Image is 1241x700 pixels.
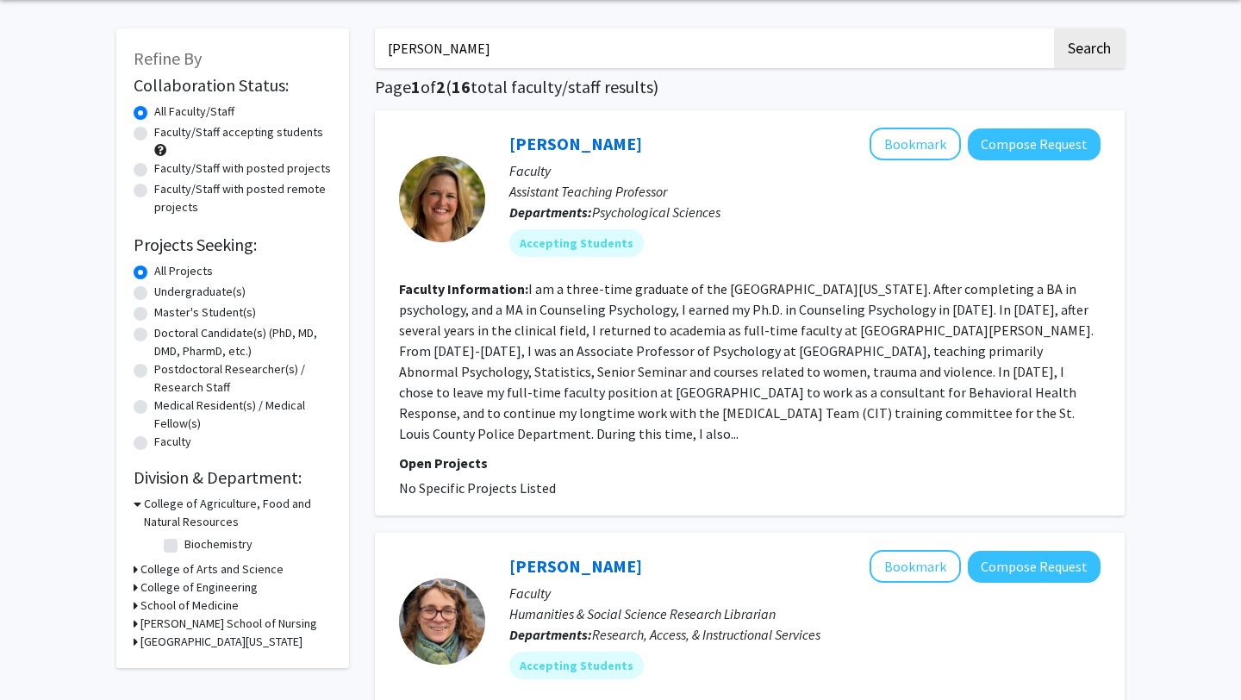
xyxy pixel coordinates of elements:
[134,467,332,488] h2: Division & Department:
[870,128,961,160] button: Add Carrie Ellis-Kalton to Bookmarks
[154,324,332,360] label: Doctoral Candidate(s) (PhD, MD, DMD, PharmD, etc.)
[436,76,446,97] span: 2
[154,303,256,322] label: Master's Student(s)
[968,128,1101,160] button: Compose Request to Carrie Ellis-Kalton
[509,652,644,679] mat-chip: Accepting Students
[140,633,302,651] h3: [GEOGRAPHIC_DATA][US_STATE]
[154,397,332,433] label: Medical Resident(s) / Medical Fellow(s)
[154,433,191,451] label: Faculty
[375,28,1051,68] input: Search Keywords
[144,495,332,531] h3: College of Agriculture, Food and Natural Resources
[375,77,1125,97] h1: Page of ( total faculty/staff results)
[134,234,332,255] h2: Projects Seeking:
[140,615,317,633] h3: [PERSON_NAME] School of Nursing
[140,578,258,597] h3: College of Engineering
[140,560,284,578] h3: College of Arts and Science
[154,123,323,141] label: Faculty/Staff accepting students
[154,180,332,216] label: Faculty/Staff with posted remote projects
[134,75,332,96] h2: Collaboration Status:
[140,597,239,615] h3: School of Medicine
[399,280,1094,442] fg-read-more: I am a three-time graduate of the [GEOGRAPHIC_DATA][US_STATE]. After completing a BA in psycholog...
[13,622,73,687] iframe: Chat
[154,159,331,178] label: Faculty/Staff with posted projects
[134,47,202,69] span: Refine By
[399,453,1101,473] p: Open Projects
[968,551,1101,583] button: Compose Request to Rachel Brekhus
[154,262,213,280] label: All Projects
[509,583,1101,603] p: Faculty
[399,280,528,297] b: Faculty Information:
[509,181,1101,202] p: Assistant Teaching Professor
[154,360,332,397] label: Postdoctoral Researcher(s) / Research Staff
[411,76,421,97] span: 1
[592,203,720,221] span: Psychological Sciences
[592,626,820,643] span: Research, Access, & Instructional Services
[870,550,961,583] button: Add Rachel Brekhus to Bookmarks
[452,76,471,97] span: 16
[1054,28,1125,68] button: Search
[509,626,592,643] b: Departments:
[509,133,642,154] a: [PERSON_NAME]
[509,603,1101,624] p: Humanities & Social Science Research Librarian
[509,160,1101,181] p: Faculty
[399,479,556,497] span: No Specific Projects Listed
[154,103,234,121] label: All Faculty/Staff
[509,229,644,257] mat-chip: Accepting Students
[509,555,642,577] a: [PERSON_NAME]
[154,283,246,301] label: Undergraduate(s)
[509,203,592,221] b: Departments:
[184,535,253,553] label: Biochemistry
